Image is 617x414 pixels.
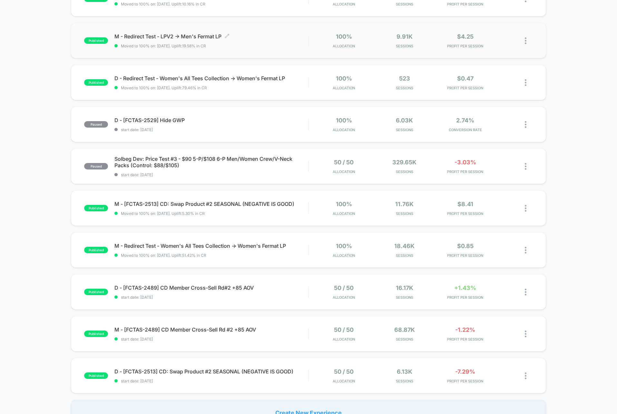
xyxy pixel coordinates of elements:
img: close [525,37,526,44]
span: published [84,331,108,337]
span: $0.85 [457,243,474,249]
span: PROFIT PER SESSION [436,86,494,90]
span: Sessions [376,337,433,342]
span: $8.41 [457,201,473,207]
span: Solbeg Dev: Price Test #3 - $90 5-P/$108 6-P Men/Women Crew/V-Neck Packs (Control: $88/$105) [114,156,308,168]
span: 523 [399,75,410,82]
span: Sessions [376,379,433,383]
span: paused [84,163,108,169]
span: Allocation [333,2,355,6]
span: published [84,372,108,379]
span: Moved to 100% on: [DATE] . Uplift: 51.42% in CR [121,253,206,258]
span: Allocation [333,86,355,90]
span: Moved to 100% on: [DATE] . Uplift: 79.46% in CR [121,85,207,90]
span: M - [FCTAS-2513] CD: Swap Product #2 SEASONAL (NEGATIVE IS GOOD) [114,201,308,207]
span: 329.65k [392,159,416,166]
span: 18.46k [394,243,415,249]
span: Sessions [376,2,433,6]
span: PROFIT PER SESSION [436,211,494,216]
span: start date: [DATE] [114,172,308,177]
span: 16.17k [396,284,413,291]
span: start date: [DATE] [114,127,308,132]
img: close [525,163,526,170]
span: D - Redirect Test - Women's All Tees Collection -> Women's Fermat LP [114,75,308,82]
img: close [525,331,526,337]
span: 50 / 50 [334,326,354,333]
span: Allocation [333,253,355,258]
img: close [525,79,526,86]
span: 6.13k [397,368,412,375]
span: Sessions [376,211,433,216]
span: 50 / 50 [334,159,354,166]
span: published [84,205,108,211]
span: Allocation [333,44,355,48]
img: close [525,121,526,128]
span: Moved to 100% on: [DATE] . Uplift: 10.16% in CR [121,2,205,6]
span: published [84,289,108,295]
img: close [525,205,526,212]
span: PROFIT PER SESSION [436,253,494,258]
span: D - [FCTAS-2513] CD: Swap Product #2 SEASONAL (NEGATIVE IS GOOD) [114,368,308,375]
span: $4.25 [457,33,474,40]
span: Sessions [376,44,433,48]
span: 6.03k [396,117,413,124]
span: published [84,79,108,86]
span: PROFIT PER SESSION [436,295,494,300]
span: M - Redirect Test - Women's All Tees Collection -> Women's Fermat LP [114,243,308,249]
span: Allocation [333,295,355,300]
span: Moved to 100% on: [DATE] . Uplift: 19.58% in CR [121,43,206,48]
span: M - Redirect Test - LPV2 -> Men's Fermat LP [114,33,308,40]
span: Sessions [376,86,433,90]
span: start date: [DATE] [114,295,308,300]
img: close [525,372,526,379]
span: start date: [DATE] [114,337,308,342]
span: start date: [DATE] [114,379,308,383]
span: 100% [336,201,352,207]
span: PROFIT PER SESSION [436,379,494,383]
span: 11.76k [395,201,414,207]
span: Moved to 100% on: [DATE] . Uplift: 5.30% in CR [121,211,205,216]
span: 100% [336,33,352,40]
span: 68.87k [394,326,415,333]
span: Sessions [376,169,433,174]
span: 100% [336,117,352,124]
span: published [84,247,108,253]
span: $0.47 [457,75,474,82]
span: 100% [336,243,352,249]
span: 50 / 50 [334,284,354,291]
span: D - [FCTAS-2529] Hide GWP [114,117,308,123]
span: -3.03% [455,159,476,166]
span: 50 / 50 [334,368,354,375]
span: 2.74% [456,117,474,124]
span: PROFIT PER SESSION [436,337,494,342]
span: D - [FCTAS-2489] CD Member Cross-Sell Rd#2 +85 AOV [114,284,308,291]
span: -1.22% [455,326,475,333]
span: Sessions [376,295,433,300]
span: Allocation [333,128,355,132]
img: close [525,289,526,295]
span: -7.29% [455,368,475,375]
span: +1.43% [454,284,476,291]
span: PROFIT PER SESSION [436,2,494,6]
span: Allocation [333,337,355,342]
span: PROFIT PER SESSION [436,44,494,48]
span: 100% [336,75,352,82]
span: Allocation [333,379,355,383]
span: Sessions [376,253,433,258]
span: Allocation [333,211,355,216]
img: close [525,247,526,254]
span: M - [FCTAS-2489] CD Member Cross-Sell Rd #2 +85 AOV [114,326,308,333]
span: paused [84,121,108,128]
span: PROFIT PER SESSION [436,169,494,174]
span: CONVERSION RATE [436,128,494,132]
span: Sessions [376,128,433,132]
span: 9.91k [397,33,413,40]
span: Allocation [333,169,355,174]
span: published [84,37,108,44]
